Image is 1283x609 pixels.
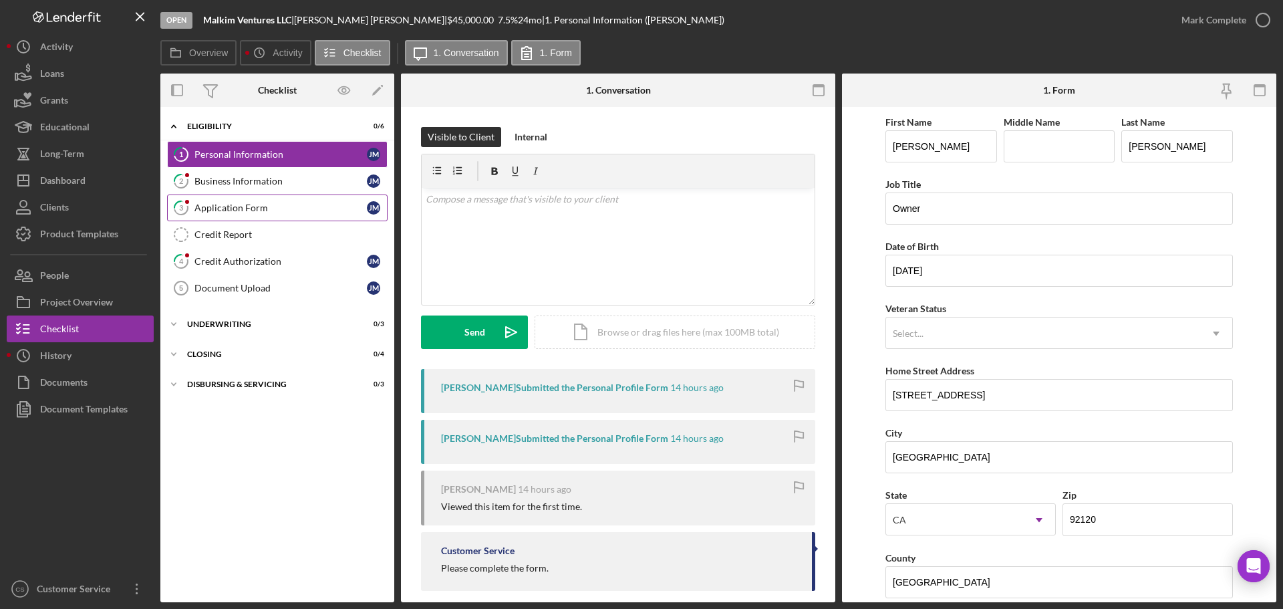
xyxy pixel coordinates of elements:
a: 5Document UploadJM [167,275,388,301]
div: 0 / 3 [360,380,384,388]
div: Send [464,316,485,349]
div: Checklist [40,316,79,346]
button: Send [421,316,528,349]
div: 0 / 6 [360,122,384,130]
label: First Name [885,116,932,128]
time: 2025-08-13 02:18 [518,484,571,495]
button: Visible to Client [421,127,501,147]
div: Loans [40,60,64,90]
div: Customer Service [441,545,515,556]
div: Product Templates [40,221,118,251]
button: Checklist [7,316,154,342]
tspan: 1 [179,150,183,158]
div: Eligibility [187,122,351,130]
button: Mark Complete [1168,7,1276,33]
button: Loans [7,60,154,87]
button: 1. Conversation [405,40,508,66]
div: [PERSON_NAME] Submitted the Personal Profile Form [441,433,668,444]
div: Open [160,12,192,29]
a: 3Application FormJM [167,195,388,221]
label: Middle Name [1004,116,1060,128]
label: Checklist [343,47,382,58]
div: Disbursing & Servicing [187,380,351,388]
div: Customer Service [33,576,120,606]
a: Credit Report [167,221,388,248]
time: 2025-08-13 02:19 [670,433,724,444]
div: Viewed this item for the first time. [441,501,582,512]
div: J M [367,174,380,188]
button: Overview [160,40,237,66]
div: 1. Conversation [586,85,651,96]
label: Zip [1062,489,1077,501]
div: Underwriting [187,320,351,328]
div: Educational [40,114,90,144]
div: Visible to Client [428,127,494,147]
div: [PERSON_NAME] [441,484,516,495]
div: Personal Information [194,149,367,160]
div: Closing [187,350,351,358]
div: | [203,15,294,25]
button: Document Templates [7,396,154,422]
label: Home Street Address [885,365,974,376]
label: Activity [273,47,302,58]
a: 2Business InformationJM [167,168,388,195]
time: 2025-08-13 02:22 [670,382,724,393]
b: Malkim Ventures LLC [203,14,291,25]
label: Overview [189,47,228,58]
div: 0 / 4 [360,350,384,358]
a: Educational [7,114,154,140]
div: Grants [40,87,68,117]
div: Open Intercom Messenger [1238,550,1270,582]
label: Last Name [1121,116,1165,128]
button: Checklist [315,40,390,66]
button: People [7,262,154,289]
text: CS [15,586,24,593]
a: History [7,342,154,369]
div: Internal [515,127,547,147]
a: 4Credit AuthorizationJM [167,248,388,275]
button: Activity [240,40,311,66]
div: People [40,262,69,292]
div: Long-Term [40,140,84,170]
div: CA [893,515,906,525]
div: J M [367,201,380,215]
div: Checklist [258,85,297,96]
div: Credit Report [194,229,387,240]
button: Clients [7,194,154,221]
tspan: 4 [179,257,184,265]
button: 1. Form [511,40,581,66]
label: County [885,552,915,564]
div: History [40,342,72,372]
button: Internal [508,127,554,147]
button: CSCustomer Service [7,576,154,602]
button: Dashboard [7,167,154,194]
button: Documents [7,369,154,396]
a: Grants [7,87,154,114]
div: 7.5 % [498,15,518,25]
div: J M [367,255,380,268]
label: 1. Conversation [434,47,499,58]
div: Credit Authorization [194,256,367,267]
div: Document Upload [194,283,367,293]
div: $45,000.00 [447,15,498,25]
div: J M [367,281,380,295]
div: 0 / 3 [360,320,384,328]
div: 24 mo [518,15,542,25]
div: Please complete the form. [441,563,549,574]
div: Dashboard [40,167,86,197]
div: Mark Complete [1181,7,1246,33]
label: Date of Birth [885,241,939,252]
button: Long-Term [7,140,154,167]
div: Select... [893,328,923,339]
button: Activity [7,33,154,60]
button: Project Overview [7,289,154,316]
